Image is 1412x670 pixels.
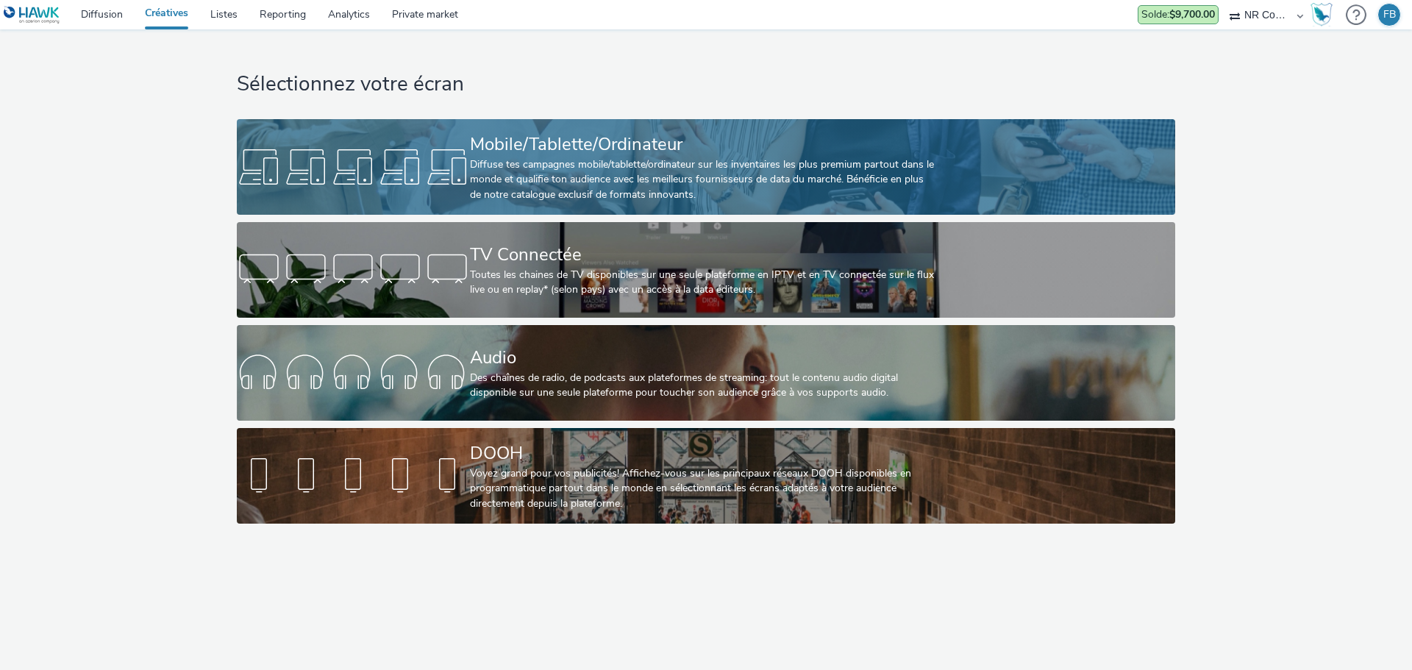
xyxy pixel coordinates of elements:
div: Des chaînes de radio, de podcasts aux plateformes de streaming: tout le contenu audio digital dis... [470,371,936,401]
a: Hawk Academy [1311,3,1338,26]
span: Solde : [1141,7,1215,21]
a: Mobile/Tablette/OrdinateurDiffuse tes campagnes mobile/tablette/ordinateur sur les inventaires le... [237,119,1174,215]
div: FB [1383,4,1396,26]
a: DOOHVoyez grand pour vos publicités! Affichez-vous sur les principaux réseaux DOOH disponibles en... [237,428,1174,524]
h1: Sélectionnez votre écran [237,71,1174,99]
div: Diffuse tes campagnes mobile/tablette/ordinateur sur les inventaires les plus premium partout dan... [470,157,936,202]
img: undefined Logo [4,6,60,24]
div: Audio [470,345,936,371]
div: Les dépenses d'aujourd'hui ne sont pas encore prises en compte dans le solde [1138,5,1219,24]
div: TV Connectée [470,242,936,268]
strong: $9,700.00 [1169,7,1215,21]
img: Hawk Academy [1311,3,1333,26]
a: TV ConnectéeToutes les chaines de TV disponibles sur une seule plateforme en IPTV et en TV connec... [237,222,1174,318]
div: DOOH [470,441,936,466]
a: AudioDes chaînes de radio, de podcasts aux plateformes de streaming: tout le contenu audio digita... [237,325,1174,421]
div: Mobile/Tablette/Ordinateur [470,132,936,157]
div: Toutes les chaines de TV disponibles sur une seule plateforme en IPTV et en TV connectée sur le f... [470,268,936,298]
div: Voyez grand pour vos publicités! Affichez-vous sur les principaux réseaux DOOH disponibles en pro... [470,466,936,511]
